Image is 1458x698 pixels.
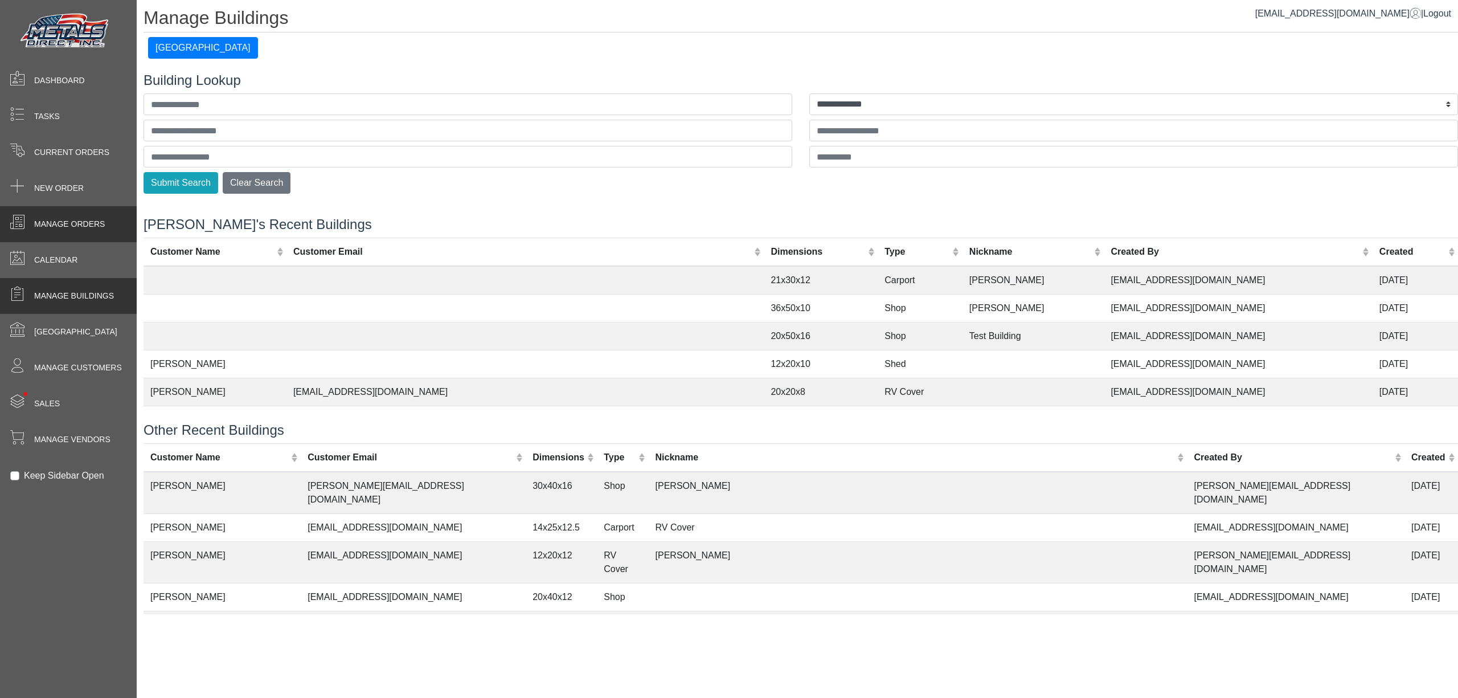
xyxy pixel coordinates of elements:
[286,378,764,406] td: [EMAIL_ADDRESS][DOMAIN_NAME]
[884,245,949,259] div: Type
[1104,378,1372,406] td: [EMAIL_ADDRESS][DOMAIN_NAME]
[1187,611,1404,652] td: [PERSON_NAME][EMAIL_ADDRESS][DOMAIN_NAME]
[963,266,1104,295] td: [PERSON_NAME]
[649,541,1187,583] td: [PERSON_NAME]
[1111,245,1359,259] div: Created By
[649,472,1187,514] td: [PERSON_NAME]
[597,513,648,541] td: Carport
[144,406,286,434] td: [PERSON_NAME]
[144,350,286,378] td: [PERSON_NAME]
[34,290,114,302] span: Manage Buildings
[963,322,1104,350] td: Test Building
[150,451,288,464] div: Customer Name
[1187,583,1404,611] td: [EMAIL_ADDRESS][DOMAIN_NAME]
[1373,406,1458,434] td: [DATE]
[764,294,878,322] td: 36x50x10
[144,378,286,406] td: [PERSON_NAME]
[1373,378,1458,406] td: [DATE]
[526,541,597,583] td: 12x20x12
[649,513,1187,541] td: RV Cover
[526,472,597,514] td: 30x40x16
[301,513,526,541] td: [EMAIL_ADDRESS][DOMAIN_NAME]
[308,451,513,464] div: Customer Email
[764,378,878,406] td: 20x20x8
[1104,266,1372,295] td: [EMAIL_ADDRESS][DOMAIN_NAME]
[1373,294,1458,322] td: [DATE]
[764,406,878,434] td: 25x30x10
[34,326,117,338] span: [GEOGRAPHIC_DATA]
[301,541,526,583] td: [EMAIL_ADDRESS][DOMAIN_NAME]
[301,472,526,514] td: [PERSON_NAME][EMAIL_ADDRESS][DOMAIN_NAME]
[144,513,301,541] td: [PERSON_NAME]
[34,398,60,410] span: Sales
[34,75,85,87] span: Dashboard
[148,43,258,52] a: [GEOGRAPHIC_DATA]
[34,146,109,158] span: Current Orders
[34,111,60,123] span: Tasks
[533,451,584,464] div: Dimensions
[1379,245,1445,259] div: Created
[1404,513,1458,541] td: [DATE]
[301,583,526,611] td: [EMAIL_ADDRESS][DOMAIN_NAME]
[764,350,878,378] td: 12x20x10
[17,10,114,52] img: Metals Direct Inc Logo
[144,7,1458,32] h1: Manage Buildings
[878,406,963,434] td: Shop
[150,245,274,259] div: Customer Name
[604,451,636,464] div: Type
[144,172,218,194] button: Submit Search
[293,245,751,259] div: Customer Email
[878,322,963,350] td: Shop
[526,513,597,541] td: 14x25x12.5
[1187,513,1404,541] td: [EMAIL_ADDRESS][DOMAIN_NAME]
[24,469,104,483] label: Keep Sidebar Open
[597,472,648,514] td: Shop
[1187,541,1404,583] td: [PERSON_NAME][EMAIL_ADDRESS][DOMAIN_NAME]
[1255,7,1451,21] div: |
[878,266,963,295] td: Carport
[1411,451,1445,464] div: Created
[144,217,1458,233] h4: [PERSON_NAME]'s Recent Buildings
[878,294,963,322] td: Shop
[878,350,963,378] td: Shed
[1423,9,1451,18] span: Logout
[597,541,648,583] td: RV Cover
[1373,350,1458,378] td: [DATE]
[1194,451,1391,464] div: Created By
[1404,583,1458,611] td: [DATE]
[597,583,648,611] td: Shop
[878,378,963,406] td: RV Cover
[144,422,1458,439] h4: Other Recent Buildings
[771,245,865,259] div: Dimensions
[34,182,84,194] span: New Order
[34,434,110,446] span: Manage Vendors
[1373,266,1458,295] td: [DATE]
[1255,9,1421,18] a: [EMAIL_ADDRESS][DOMAIN_NAME]
[764,322,878,350] td: 20x50x16
[969,245,1091,259] div: Nickname
[1104,294,1372,322] td: [EMAIL_ADDRESS][DOMAIN_NAME]
[1404,611,1458,652] td: [DATE]
[963,294,1104,322] td: [PERSON_NAME]
[223,172,290,194] button: Clear Search
[1404,541,1458,583] td: [DATE]
[1404,472,1458,514] td: [DATE]
[1104,350,1372,378] td: [EMAIL_ADDRESS][DOMAIN_NAME]
[34,362,122,374] span: Manage Customers
[656,451,1175,464] div: Nickname
[1187,472,1404,514] td: [PERSON_NAME][EMAIL_ADDRESS][DOMAIN_NAME]
[1104,322,1372,350] td: [EMAIL_ADDRESS][DOMAIN_NAME]
[144,541,301,583] td: [PERSON_NAME]
[34,254,77,266] span: Calendar
[526,611,597,652] td: 40x80x18
[34,218,105,230] span: Manage Orders
[526,583,597,611] td: 20x40x12
[597,611,648,652] td: Shop
[144,472,301,514] td: [PERSON_NAME]
[144,72,1458,89] h4: Building Lookup
[148,37,258,59] button: [GEOGRAPHIC_DATA]
[1373,322,1458,350] td: [DATE]
[11,375,40,413] span: •
[1104,406,1372,434] td: [EMAIL_ADDRESS][DOMAIN_NAME]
